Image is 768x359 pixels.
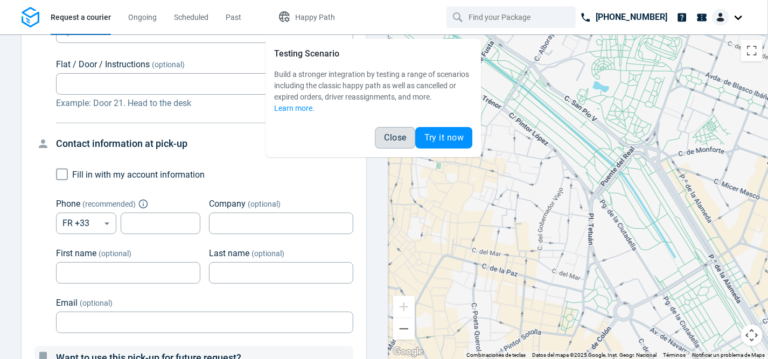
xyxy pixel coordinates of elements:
[209,248,249,258] span: Last name
[416,127,473,149] button: Try it now
[393,318,415,340] button: Reducir
[56,136,353,151] h4: Contact information at pick-up
[390,345,426,359] a: Abre esta zona en Google Maps (se abre en una nueva ventana)
[56,199,80,209] span: Phone
[596,11,668,24] p: [PHONE_NUMBER]
[82,200,136,208] span: ( recommended )
[741,325,763,346] button: Controles de visualización del mapa
[532,352,657,358] span: Datos del mapa ©2025 Google, Inst. Geogr. Nacional
[226,13,241,22] span: Past
[274,104,315,112] a: Learn more.
[128,13,157,22] span: Ongoing
[424,133,464,142] span: Try it now
[56,97,353,110] p: Example: Door 21. Head to the desk
[72,170,205,180] span: Fill in with my account information
[209,199,246,209] span: Company
[140,201,146,207] button: Explain "Recommended"
[248,200,281,208] span: (optional)
[174,13,208,22] span: Scheduled
[469,7,556,27] input: Find your Package
[274,48,339,59] span: Testing Scenario
[375,127,416,149] button: Close
[390,345,426,359] img: Google
[393,296,415,318] button: Ampliar
[152,60,185,69] span: (optional)
[252,249,284,258] span: (optional)
[80,299,113,307] span: (optional)
[741,40,763,61] button: Cambiar a la vista en pantalla completa
[56,248,96,258] span: First name
[712,9,729,26] img: Client
[22,7,39,28] img: Logo
[56,213,116,234] div: FR +33
[576,6,672,28] a: [PHONE_NUMBER]
[56,298,78,308] span: Email
[51,13,111,22] span: Request a courier
[274,70,469,101] span: Build a stronger integration by testing a range of scenarios including the classic happy path as ...
[385,133,407,142] span: Close
[99,249,131,258] span: (optional)
[466,351,526,359] button: Combinaciones de teclas
[692,352,765,358] a: Notificar un problema de Maps
[56,59,150,69] span: Flat / Door / Instructions
[295,13,335,22] span: Happy Path
[663,352,686,358] a: Términos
